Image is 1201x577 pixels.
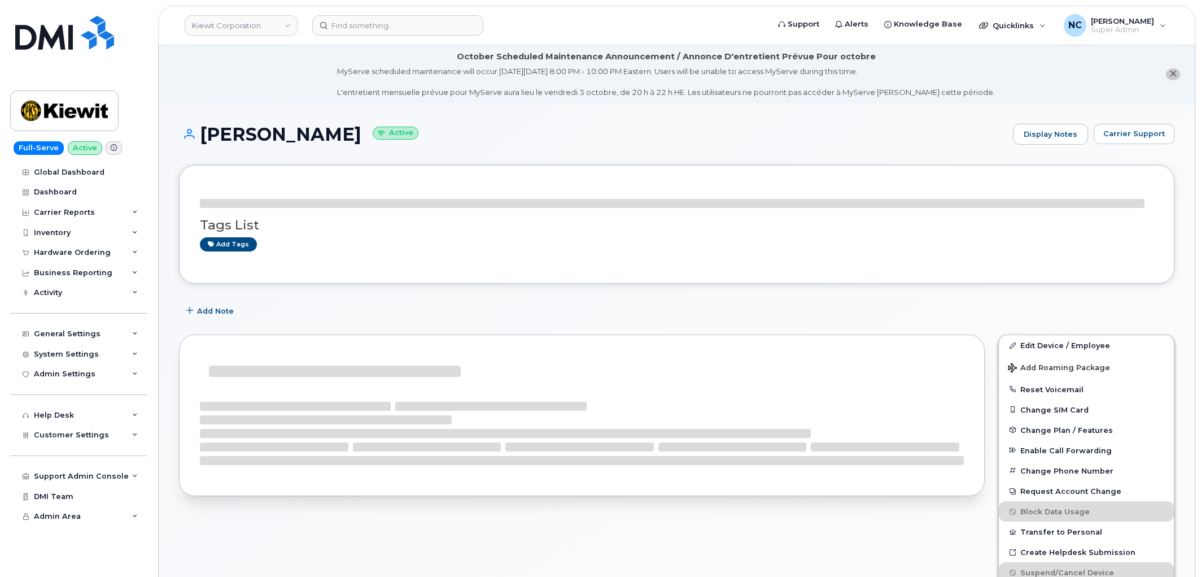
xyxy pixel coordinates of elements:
h1: [PERSON_NAME] [179,124,1007,144]
small: Active [373,127,418,140]
button: Change SIM Card [999,400,1174,420]
a: Edit Device / Employee [999,335,1174,355]
span: Add Roaming Package [1008,363,1110,374]
button: Add Roaming Package [999,355,1174,379]
button: close notification [1166,68,1180,80]
button: Transfer to Personal [999,522,1174,542]
h3: Tags List [200,218,1154,232]
button: Block Data Usage [999,501,1174,522]
button: Reset Voicemail [999,379,1174,400]
button: Carrier Support [1094,124,1174,144]
button: Change Phone Number [999,461,1174,481]
div: October Scheduled Maintenance Announcement / Annonce D'entretient Prévue Pour octobre [457,51,876,63]
span: Enable Call Forwarding [1020,446,1112,454]
span: Add Note [197,306,234,316]
a: Display Notes [1013,124,1088,145]
button: Add Note [179,301,243,321]
a: Add tags [200,237,257,251]
span: Change Plan / Features [1020,426,1113,434]
span: Carrier Support [1103,128,1165,139]
button: Enable Call Forwarding [999,440,1174,461]
a: Create Helpdesk Submission [999,542,1174,562]
button: Change Plan / Features [999,420,1174,440]
div: MyServe scheduled maintenance will occur [DATE][DATE] 8:00 PM - 10:00 PM Eastern. Users will be u... [337,66,995,98]
span: Suspend/Cancel Device [1020,569,1114,577]
button: Request Account Change [999,481,1174,501]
